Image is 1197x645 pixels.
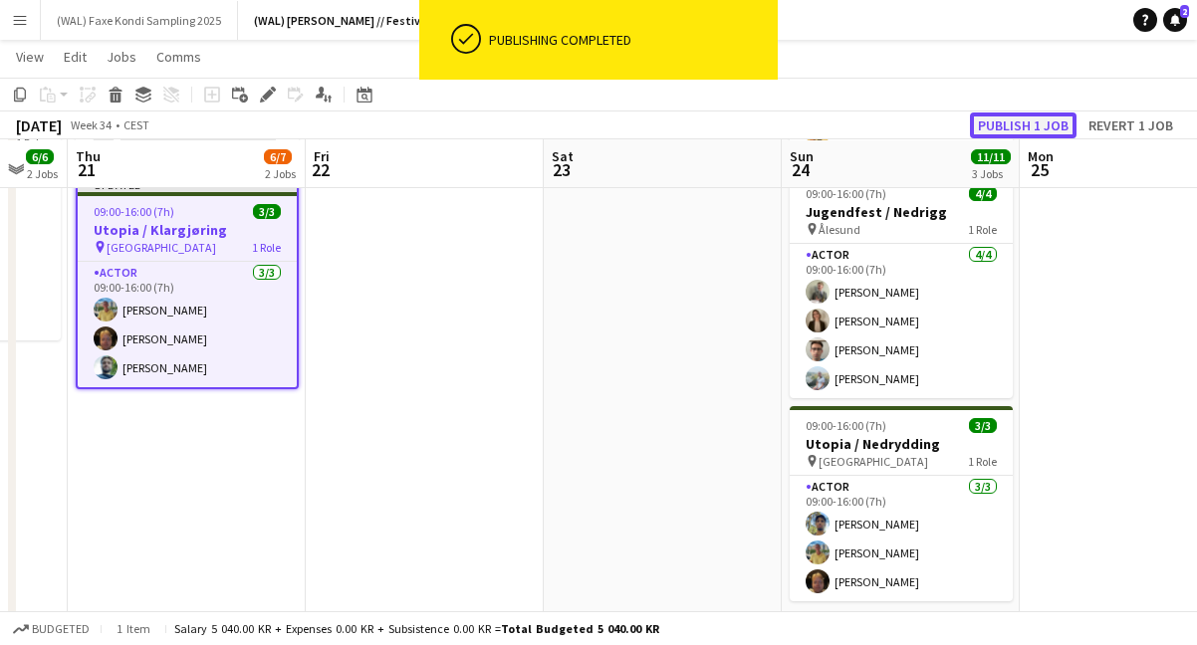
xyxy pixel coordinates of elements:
[549,158,574,181] span: 23
[238,1,492,40] button: (WAL) [PERSON_NAME] // Festivalsommer
[107,48,136,66] span: Jobs
[790,435,1013,453] h3: Utopia / Nedrydding
[66,117,116,132] span: Week 34
[314,147,330,165] span: Fri
[552,147,574,165] span: Sat
[76,174,299,389] app-job-card: Updated09:00-16:00 (7h)3/3Utopia / Klargjøring [GEOGRAPHIC_DATA]1 RoleActor3/309:00-16:00 (7h)[PE...
[1080,112,1181,138] button: Revert 1 job
[27,166,58,181] div: 2 Jobs
[819,454,928,469] span: [GEOGRAPHIC_DATA]
[10,618,93,640] button: Budgeted
[968,454,997,469] span: 1 Role
[123,117,149,132] div: CEST
[790,174,1013,398] app-job-card: 09:00-16:00 (7h)4/4Jugendfest / Nedrigg Ålesund1 RoleActor4/409:00-16:00 (7h)[PERSON_NAME][PERSON...
[489,31,770,49] div: Publishing completed
[787,158,814,181] span: 24
[148,44,209,70] a: Comms
[252,240,281,255] span: 1 Role
[99,44,144,70] a: Jobs
[790,147,814,165] span: Sun
[1025,158,1054,181] span: 25
[32,622,90,636] span: Budgeted
[41,1,238,40] button: (WAL) Faxe Kondi Sampling 2025
[1180,5,1189,18] span: 2
[265,166,296,181] div: 2 Jobs
[790,203,1013,221] h3: Jugendfest / Nedrigg
[64,48,87,66] span: Edit
[790,406,1013,601] app-job-card: 09:00-16:00 (7h)3/3Utopia / Nedrydding [GEOGRAPHIC_DATA]1 RoleActor3/309:00-16:00 (7h)[PERSON_NAM...
[972,166,1010,181] div: 3 Jobs
[806,186,886,201] span: 09:00-16:00 (7h)
[253,204,281,219] span: 3/3
[94,204,174,219] span: 09:00-16:00 (7h)
[970,112,1077,138] button: Publish 1 job
[78,262,297,387] app-card-role: Actor3/309:00-16:00 (7h)[PERSON_NAME][PERSON_NAME][PERSON_NAME]
[110,621,157,636] span: 1 item
[806,418,886,433] span: 09:00-16:00 (7h)
[16,115,62,135] div: [DATE]
[107,240,216,255] span: [GEOGRAPHIC_DATA]
[790,244,1013,398] app-card-role: Actor4/409:00-16:00 (7h)[PERSON_NAME][PERSON_NAME][PERSON_NAME][PERSON_NAME]
[1028,147,1054,165] span: Mon
[8,44,52,70] a: View
[16,48,44,66] span: View
[73,158,101,181] span: 21
[819,222,860,237] span: Ålesund
[971,149,1011,164] span: 11/11
[969,418,997,433] span: 3/3
[156,48,201,66] span: Comms
[264,149,292,164] span: 6/7
[174,621,659,636] div: Salary 5 040.00 KR + Expenses 0.00 KR + Subsistence 0.00 KR =
[968,222,997,237] span: 1 Role
[26,149,54,164] span: 6/6
[501,621,659,636] span: Total Budgeted 5 040.00 KR
[78,221,297,239] h3: Utopia / Klargjøring
[1163,8,1187,32] a: 2
[311,158,330,181] span: 22
[76,147,101,165] span: Thu
[790,476,1013,601] app-card-role: Actor3/309:00-16:00 (7h)[PERSON_NAME][PERSON_NAME][PERSON_NAME]
[969,186,997,201] span: 4/4
[56,44,95,70] a: Edit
